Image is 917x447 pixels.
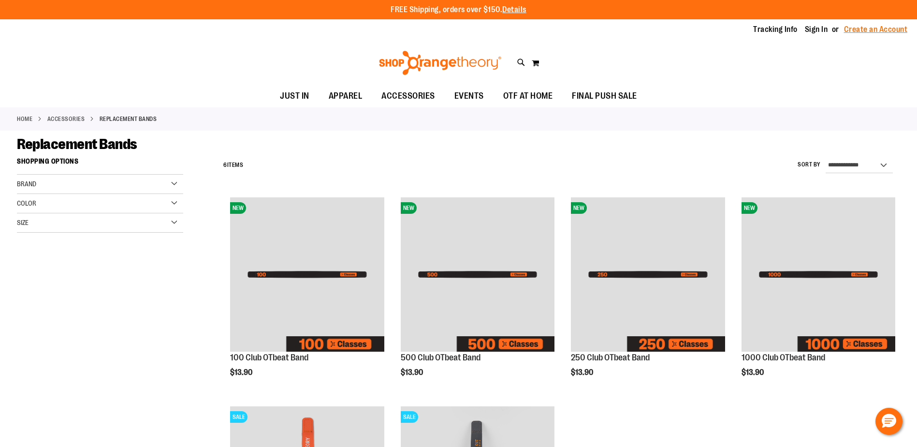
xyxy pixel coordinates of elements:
span: APPAREL [329,85,363,107]
span: 6 [223,162,227,168]
span: $13.90 [401,368,424,377]
span: Brand [17,180,36,188]
img: Image of 1000 Club OTbeat Band [742,197,895,351]
a: FINAL PUSH SALE [562,85,647,107]
span: Size [17,219,29,226]
img: Image of 250 Club OTbeat Band [571,197,725,351]
span: JUST IN [280,85,309,107]
a: Image of 100 Club OTbeat BandNEW [230,197,384,353]
strong: Shopping Options [17,153,183,175]
span: NEW [230,202,246,214]
a: APPAREL [319,85,372,107]
span: NEW [571,202,587,214]
a: Image of 250 Club OTbeat BandNEW [571,197,725,353]
div: product [396,193,559,397]
a: Create an Account [844,24,908,35]
a: OTF AT HOME [494,85,563,107]
span: NEW [401,202,417,214]
span: NEW [742,202,757,214]
img: Shop Orangetheory [378,51,503,75]
a: 500 Club OTbeat Band [401,353,480,362]
img: Image of 500 Club OTbeat Band [401,197,554,351]
a: EVENTS [445,85,494,107]
img: Image of 100 Club OTbeat Band [230,197,384,351]
span: $13.90 [230,368,254,377]
span: SALE [401,411,418,423]
span: OTF AT HOME [503,85,553,107]
span: ACCESSORIES [381,85,435,107]
a: Home [17,115,32,123]
button: Hello, have a question? Let’s chat. [875,408,902,435]
a: Sign In [805,24,828,35]
h2: Items [223,158,243,173]
a: ACCESSORIES [47,115,85,123]
span: Replacement Bands [17,136,137,152]
span: $13.90 [571,368,595,377]
span: $13.90 [742,368,765,377]
a: Details [502,5,526,14]
span: SALE [230,411,247,423]
a: Image of 1000 Club OTbeat BandNEW [742,197,895,353]
span: Color [17,199,36,207]
a: JUST IN [270,85,319,107]
a: Image of 500 Club OTbeat BandNEW [401,197,554,353]
label: Sort By [798,161,821,169]
p: FREE Shipping, orders over $150. [391,4,526,15]
a: 1000 Club OTbeat Band [742,353,825,362]
div: product [737,193,900,397]
a: Tracking Info [753,24,798,35]
strong: Replacement Bands [100,115,157,123]
div: product [225,193,389,397]
a: ACCESSORIES [372,85,445,107]
span: FINAL PUSH SALE [572,85,637,107]
a: 250 Club OTbeat Band [571,353,650,362]
a: 100 Club OTbeat Band [230,353,308,362]
div: product [566,193,729,397]
span: EVENTS [454,85,484,107]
